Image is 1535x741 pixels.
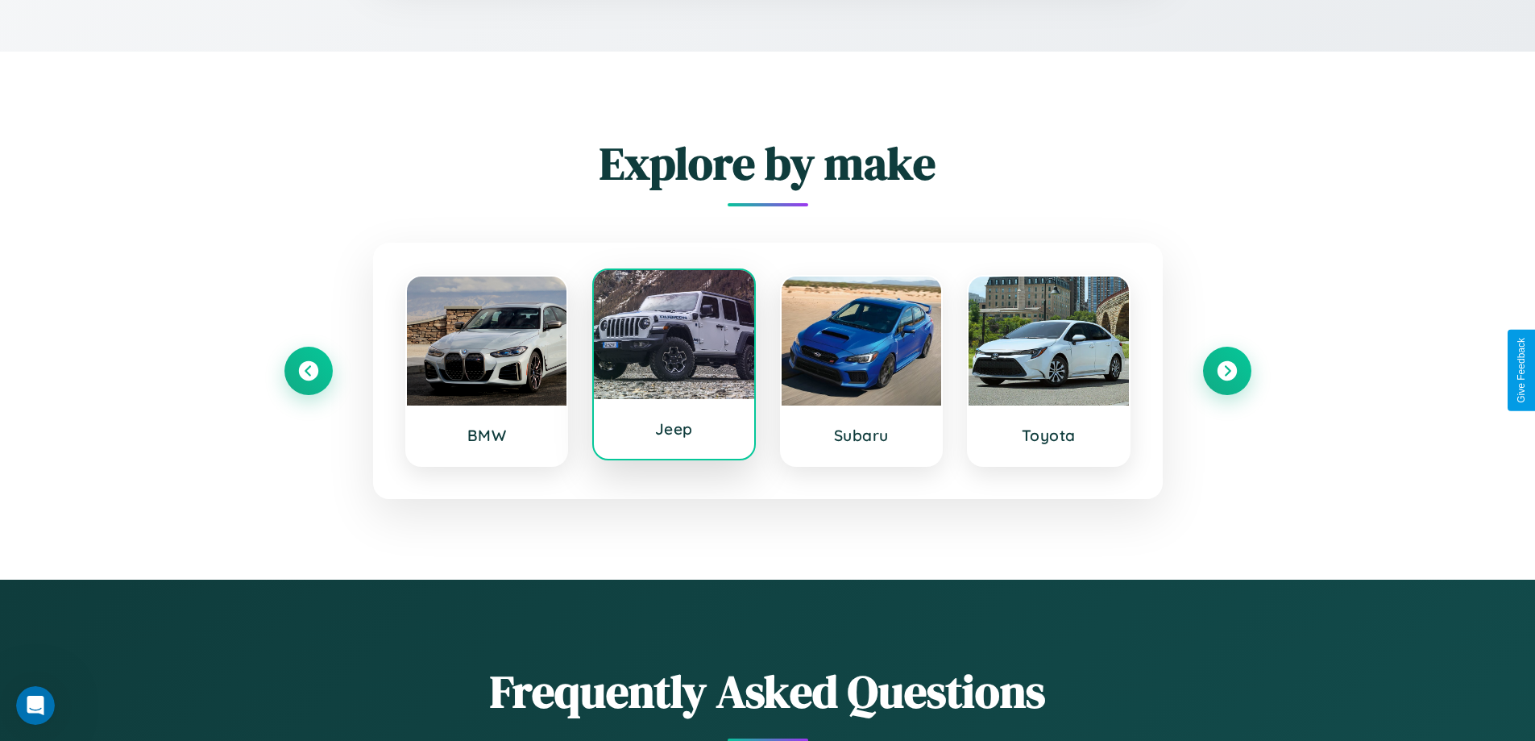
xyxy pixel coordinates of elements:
[423,426,551,445] h3: BMW
[284,132,1251,194] h2: Explore by make
[284,660,1251,722] h2: Frequently Asked Questions
[610,419,738,439] h3: Jeep
[985,426,1113,445] h3: Toyota
[16,686,55,725] iframe: Intercom live chat
[798,426,926,445] h3: Subaru
[1516,338,1527,403] div: Give Feedback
